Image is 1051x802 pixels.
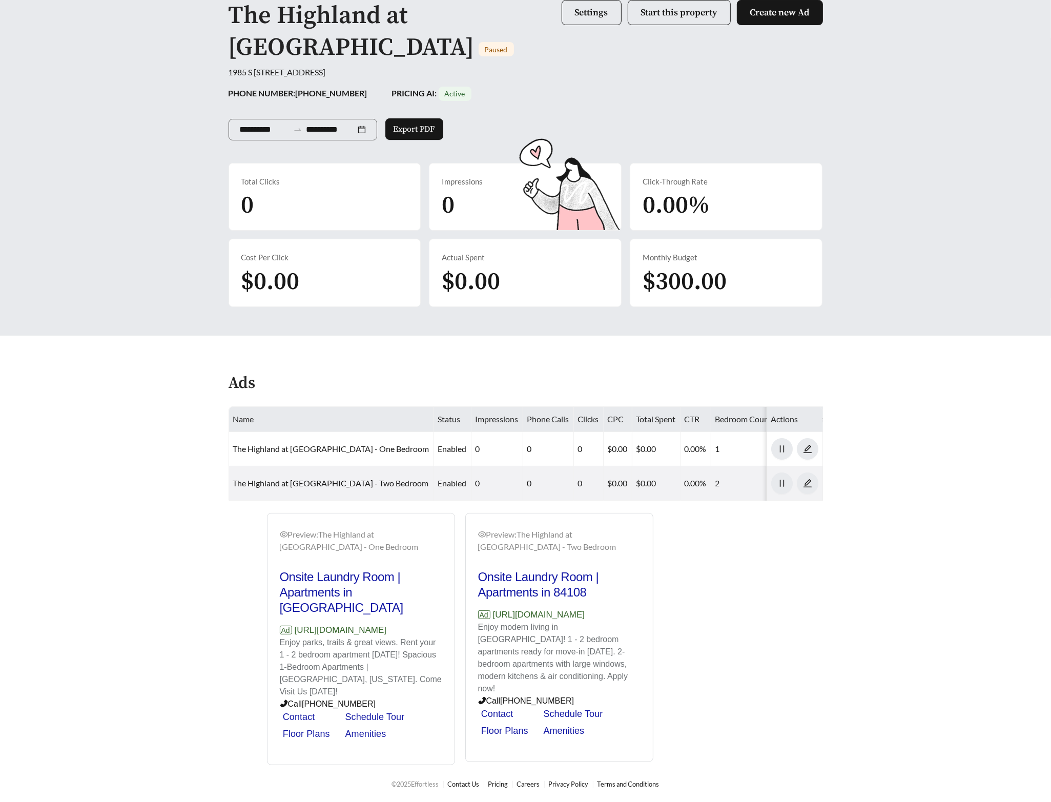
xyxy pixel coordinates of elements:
td: 0 [574,432,604,466]
td: $0.00 [604,466,632,501]
th: Clicks [574,407,604,432]
a: The Highland at [GEOGRAPHIC_DATA] - One Bedroom [233,444,429,454]
span: $300.00 [643,266,727,297]
span: eye [478,530,486,539]
span: Ad [478,610,490,619]
a: The Highland at [GEOGRAPHIC_DATA] - Two Bedroom [233,478,429,488]
button: pause [771,438,793,460]
div: 1985 S [STREET_ADDRESS] [229,66,823,78]
td: 0 [574,466,604,501]
button: Export PDF [385,118,443,140]
div: Preview: The Highland at [GEOGRAPHIC_DATA] - One Bedroom [280,528,442,553]
button: edit [797,438,818,460]
span: 0.00% [643,190,710,221]
a: Contact [481,709,513,719]
td: 0.00% [681,466,711,501]
td: 1 [711,432,777,466]
span: $0.00 [241,266,300,297]
button: pause [771,472,793,494]
span: 0 [442,190,455,221]
a: Schedule Tour [544,709,603,719]
span: phone [280,700,288,708]
a: Careers [517,780,540,788]
a: Privacy Policy [549,780,589,788]
span: CPC [608,414,624,424]
strong: PRICING AI: [392,88,471,98]
th: Actions [767,407,823,432]
span: Paused [485,45,508,54]
span: © 2025 Effortless [392,780,439,788]
td: 0 [471,466,523,501]
td: 2 [711,466,777,501]
a: Terms and Conditions [597,780,660,788]
div: Impressions [442,176,609,188]
a: Floor Plans [481,726,528,736]
span: Ad [280,626,292,634]
p: [URL][DOMAIN_NAME] [280,624,442,637]
span: enabled [438,478,467,488]
a: Amenities [345,729,386,739]
strong: PHONE NUMBER: [PHONE_NUMBER] [229,88,367,98]
td: 0 [471,432,523,466]
th: Bedroom Count [711,407,777,432]
a: Schedule Tour [345,712,405,722]
span: Active [445,89,465,98]
h2: Onsite Laundry Room | Apartments in [GEOGRAPHIC_DATA] [280,569,442,615]
div: Click-Through Rate [643,176,810,188]
th: Impressions [471,407,523,432]
span: enabled [438,444,467,454]
span: Start this property [641,7,717,18]
a: Floor Plans [283,729,330,739]
a: edit [797,444,818,454]
td: $0.00 [604,432,632,466]
span: phone [478,696,486,705]
p: Enjoy modern living in [GEOGRAPHIC_DATA]! 1 - 2 bedroom apartments ready for move-in [DATE]. 2-be... [478,621,641,695]
span: pause [772,479,792,488]
button: edit [797,472,818,494]
div: Total Clicks [241,176,408,188]
a: Contact [283,712,315,722]
span: $0.00 [442,266,500,297]
a: Amenities [544,726,585,736]
h1: The Highland at [GEOGRAPHIC_DATA] [229,1,475,63]
th: Phone Calls [523,407,574,432]
p: Call [PHONE_NUMBER] [280,698,442,710]
span: Export PDF [394,123,435,135]
a: edit [797,478,818,488]
span: CTR [685,414,700,424]
div: Actual Spent [442,252,609,263]
td: 0 [523,466,574,501]
h4: Ads [229,375,256,393]
p: Enjoy parks, trails & great views. Rent your 1 - 2 bedroom apartment [DATE]! Spacious 1-Bedroom A... [280,636,442,698]
span: eye [280,530,288,539]
td: 0 [523,432,574,466]
p: [URL][DOMAIN_NAME] [478,608,641,622]
span: 0 [241,190,254,221]
h2: Onsite Laundry Room | Apartments in 84108 [478,569,641,600]
span: swap-right [293,125,302,134]
span: pause [772,444,792,454]
th: Total Spent [632,407,681,432]
td: $0.00 [632,432,681,466]
div: Cost Per Click [241,252,408,263]
div: Preview: The Highland at [GEOGRAPHIC_DATA] - Two Bedroom [478,528,641,553]
p: Call [PHONE_NUMBER] [478,695,641,707]
th: Name [229,407,434,432]
span: to [293,125,302,134]
th: Status [434,407,471,432]
td: 0.00% [681,432,711,466]
div: Monthly Budget [643,252,810,263]
span: Settings [575,7,608,18]
a: Contact Us [448,780,480,788]
td: $0.00 [632,466,681,501]
span: Create new Ad [750,7,810,18]
a: Pricing [488,780,508,788]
